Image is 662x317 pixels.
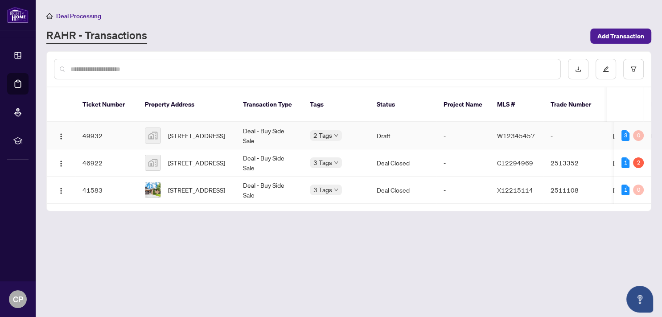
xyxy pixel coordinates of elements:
[626,286,653,313] button: Open asap
[168,158,225,168] span: [STREET_ADDRESS]
[313,185,332,195] span: 3 Tags
[370,122,436,149] td: Draft
[630,66,637,72] span: filter
[596,59,616,79] button: edit
[543,149,606,177] td: 2513352
[56,12,101,20] span: Deal Processing
[145,128,160,143] img: thumbnail-img
[370,149,436,177] td: Deal Closed
[168,185,225,195] span: [STREET_ADDRESS]
[621,130,629,141] div: 3
[46,28,147,44] a: RAHR - Transactions
[597,29,644,43] span: Add Transaction
[497,132,535,140] span: W12345457
[334,161,338,165] span: down
[236,87,303,122] th: Transaction Type
[490,87,543,122] th: MLS #
[54,128,68,143] button: Logo
[590,29,651,44] button: Add Transaction
[568,59,588,79] button: download
[334,188,338,192] span: down
[370,87,436,122] th: Status
[236,177,303,204] td: Deal - Buy Side Sale
[436,122,490,149] td: -
[436,177,490,204] td: -
[497,159,533,167] span: C12294969
[75,122,138,149] td: 49932
[75,149,138,177] td: 46922
[46,13,53,19] span: home
[575,66,581,72] span: download
[54,156,68,170] button: Logo
[313,157,332,168] span: 3 Tags
[334,133,338,138] span: down
[75,87,138,122] th: Ticket Number
[138,87,236,122] th: Property Address
[236,149,303,177] td: Deal - Buy Side Sale
[543,177,606,204] td: 2511108
[436,87,490,122] th: Project Name
[436,149,490,177] td: -
[623,59,644,79] button: filter
[58,187,65,194] img: Logo
[621,157,629,168] div: 1
[58,160,65,167] img: Logo
[168,131,225,140] span: [STREET_ADDRESS]
[54,183,68,197] button: Logo
[58,133,65,140] img: Logo
[145,155,160,170] img: thumbnail-img
[633,157,644,168] div: 2
[303,87,370,122] th: Tags
[7,7,29,23] img: logo
[621,185,629,195] div: 1
[543,87,606,122] th: Trade Number
[370,177,436,204] td: Deal Closed
[236,122,303,149] td: Deal - Buy Side Sale
[13,293,23,305] span: CP
[75,177,138,204] td: 41583
[603,66,609,72] span: edit
[633,130,644,141] div: 0
[633,185,644,195] div: 0
[497,186,533,194] span: X12215114
[313,130,332,140] span: 2 Tags
[543,122,606,149] td: -
[145,182,160,198] img: thumbnail-img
